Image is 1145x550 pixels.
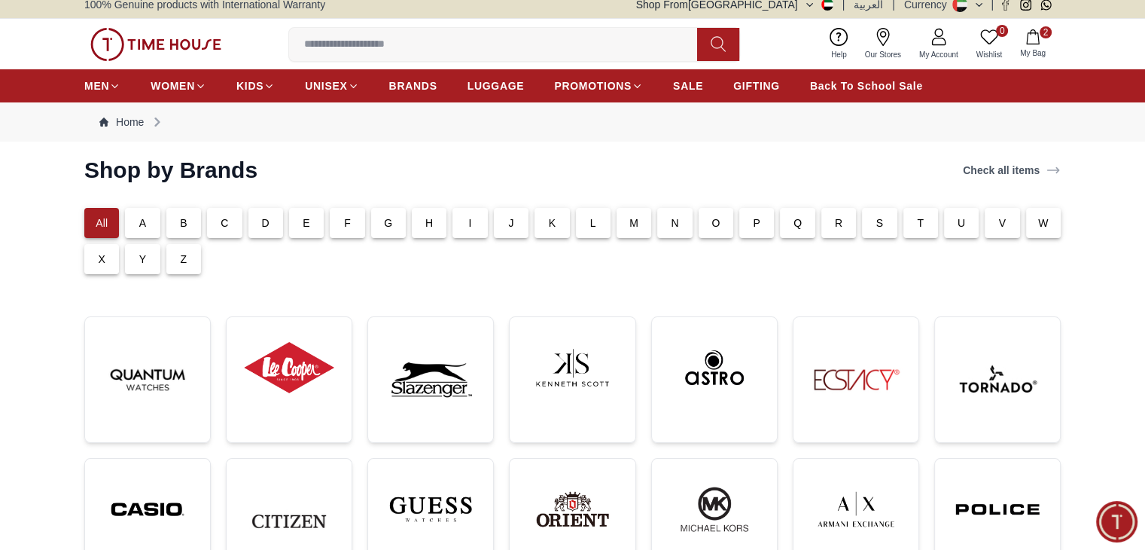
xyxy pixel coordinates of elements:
p: E [303,215,310,231]
p: R [835,215,842,231]
p: D [262,215,270,231]
img: ... [380,329,481,430]
span: KIDS [236,78,263,93]
p: F [344,215,351,231]
textarea: We are here to help you [4,328,297,403]
img: ... [522,471,623,548]
p: O [711,215,720,231]
p: G [384,215,392,231]
img: ... [380,471,481,548]
img: ... [97,329,198,430]
p: A [139,215,147,231]
img: ... [947,329,1048,430]
span: Our Stores [859,49,907,60]
p: J [508,215,513,231]
span: 0 [996,25,1008,37]
a: Check all items [960,160,1064,181]
p: H [425,215,433,231]
img: ... [90,28,221,61]
span: GIFTING [733,78,780,93]
p: Q [793,215,802,231]
span: 11:26 AM [200,296,239,306]
div: Chat Widget [1096,501,1137,542]
a: BRANDS [389,72,437,99]
p: C [221,215,228,231]
p: I [469,215,472,231]
span: Back To School Sale [810,78,923,93]
div: Time House Support [80,20,251,34]
p: S [876,215,884,231]
span: WOMEN [151,78,195,93]
p: X [98,252,105,267]
img: ... [805,329,906,430]
p: Y [139,252,147,267]
span: My Account [913,49,964,60]
a: PROMOTIONS [554,72,643,99]
span: SALE [673,78,703,93]
img: ... [664,329,765,406]
a: MEN [84,72,120,99]
a: GIFTING [733,72,780,99]
p: B [180,215,187,231]
em: Back [11,11,41,41]
p: N [671,215,678,231]
span: Wishlist [970,49,1008,60]
p: All [96,215,108,231]
nav: Breadcrumb [84,102,1061,142]
a: Home [99,115,144,130]
em: Blush [86,231,100,246]
img: ... [97,471,198,548]
a: LUGGAGE [467,72,525,99]
img: ... [522,329,623,406]
p: L [590,215,596,231]
img: ... [805,471,906,548]
a: Back To School Sale [810,72,923,99]
img: ... [239,329,340,406]
span: Help [825,49,853,60]
span: BRANDS [389,78,437,93]
a: UNISEX [305,72,358,99]
p: V [999,215,1006,231]
a: Our Stores [856,25,910,63]
img: ... [947,471,1048,548]
a: SALE [673,72,703,99]
span: PROMOTIONS [554,78,632,93]
span: MEN [84,78,109,93]
p: T [917,215,924,231]
div: Time House Support [15,202,297,218]
a: Help [822,25,856,63]
a: WOMEN [151,72,206,99]
img: Profile picture of Time House Support [47,14,72,39]
p: K [549,215,556,231]
span: 2 [1040,26,1052,38]
p: P [753,215,760,231]
p: M [629,215,638,231]
p: Z [181,252,187,267]
img: ... [664,471,765,548]
p: W [1038,215,1048,231]
span: LUGGAGE [467,78,525,93]
span: UNISEX [305,78,347,93]
p: U [958,215,965,231]
a: KIDS [236,72,275,99]
h2: Shop by Brands [84,157,257,184]
a: 0Wishlist [967,25,1011,63]
span: Hey there! Need help finding the perfect watch? I'm here if you have any questions or need a quic... [26,233,226,302]
button: 2My Bag [1011,26,1055,62]
span: My Bag [1014,47,1052,59]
